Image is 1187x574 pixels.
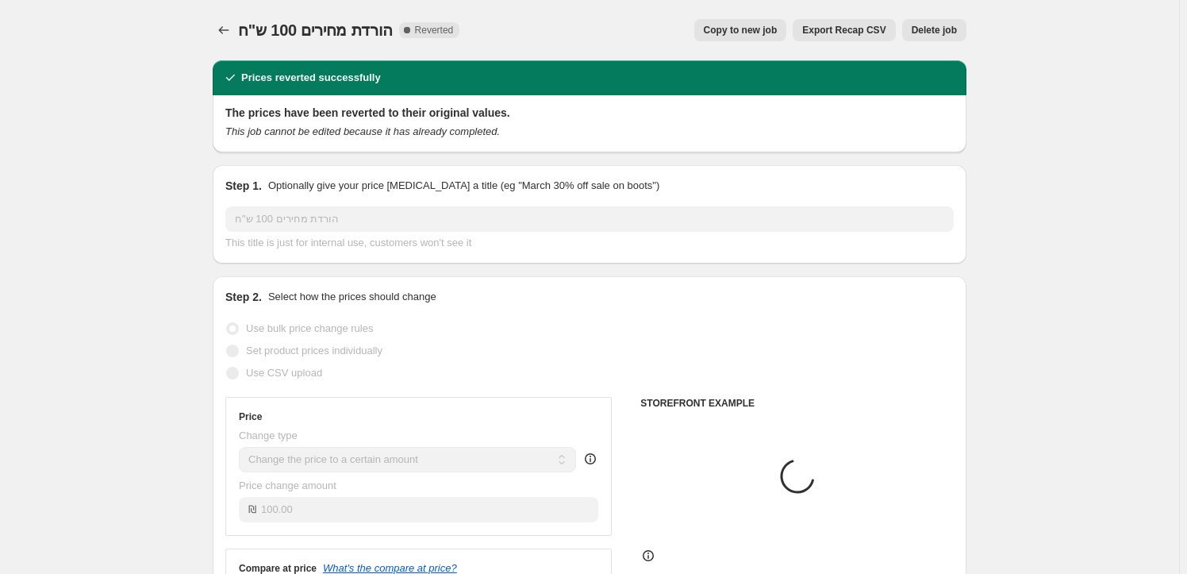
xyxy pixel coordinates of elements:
[225,125,500,137] i: This job cannot be edited because it has already completed.
[225,206,954,232] input: 30% off holiday sale
[246,322,373,334] span: Use bulk price change rules
[268,178,659,194] p: Optionally give your price [MEDICAL_DATA] a title (eg "March 30% off sale on boots")
[213,19,235,41] button: Price change jobs
[640,397,954,410] h6: STOREFRONT EXAMPLE
[912,24,957,37] span: Delete job
[261,497,598,522] input: 80.00
[225,105,954,121] h2: The prices have been reverted to their original values.
[225,289,262,305] h2: Step 2.
[694,19,787,41] button: Copy to new job
[793,19,895,41] button: Export Recap CSV
[246,367,322,379] span: Use CSV upload
[225,237,471,248] span: This title is just for internal use, customers won't see it
[239,410,262,423] h3: Price
[225,178,262,194] h2: Step 1.
[248,503,256,515] span: ₪
[802,24,885,37] span: Export Recap CSV
[238,21,393,39] span: הורדת מחירים 100 ש"ח
[239,430,298,441] span: Change type
[415,24,454,37] span: Reverted
[902,19,966,41] button: Delete job
[582,451,598,467] div: help
[268,289,436,305] p: Select how the prices should change
[704,24,778,37] span: Copy to new job
[323,562,457,574] button: What's the compare at price?
[246,345,382,356] span: Set product prices individually
[239,480,336,491] span: Price change amount
[241,70,381,86] h2: Prices reverted successfully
